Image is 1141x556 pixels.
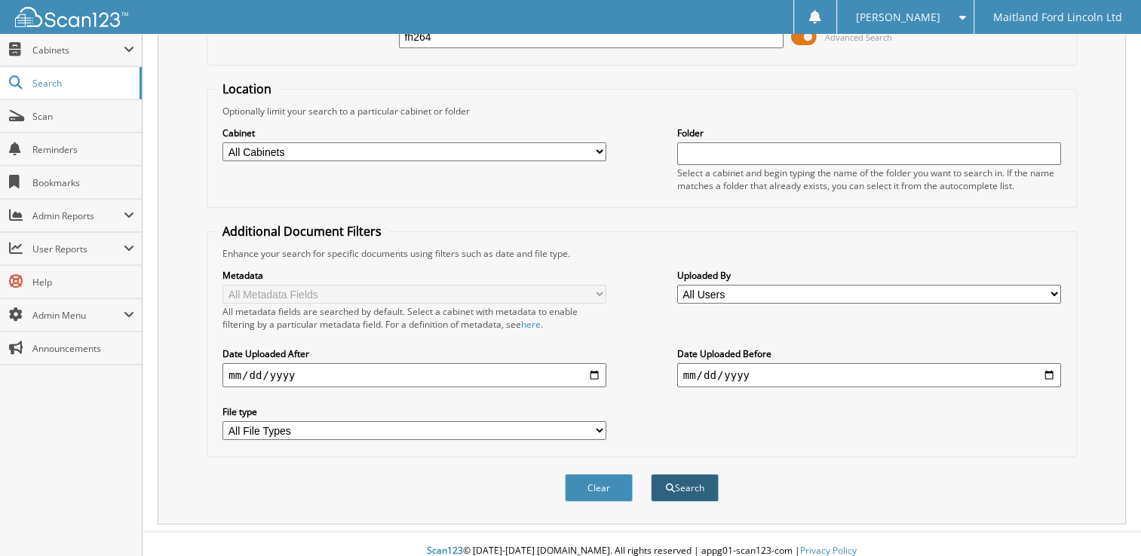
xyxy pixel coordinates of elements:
span: Admin Menu [32,309,124,322]
button: Search [651,474,719,502]
label: Uploaded By [677,269,1061,282]
span: Maitland Ford Lincoln Ltd [993,13,1122,22]
div: Enhance your search for specific documents using filters such as date and file type. [215,247,1069,260]
span: Scan [32,110,134,123]
button: Clear [565,474,633,502]
a: here [521,318,541,331]
span: User Reports [32,243,124,255]
div: Optionally limit your search to a particular cabinet or folder [215,105,1069,118]
legend: Location [215,81,279,97]
span: Admin Reports [32,209,124,222]
span: Help [32,276,134,289]
span: Reminders [32,143,134,156]
span: Search [32,77,132,90]
label: File type [222,405,606,418]
label: Folder [677,127,1061,139]
iframe: Chat Widget [1066,484,1141,556]
img: scan123-logo-white.svg [15,7,128,27]
span: Announcements [32,342,134,355]
label: Metadata [222,269,606,282]
input: start [222,363,606,387]
span: Cabinets [32,44,124,57]
label: Date Uploaded After [222,347,606,360]
span: Advanced Search [825,32,892,43]
label: Cabinet [222,127,606,139]
span: Bookmarks [32,176,134,189]
label: Date Uploaded Before [677,347,1061,360]
div: All metadata fields are searched by default. Select a cabinet with metadata to enable filtering b... [222,305,606,331]
div: Select a cabinet and begin typing the name of the folder you want to search in. If the name match... [677,166,1061,192]
span: [PERSON_NAME] [856,13,940,22]
legend: Additional Document Filters [215,223,389,240]
input: end [677,363,1061,387]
